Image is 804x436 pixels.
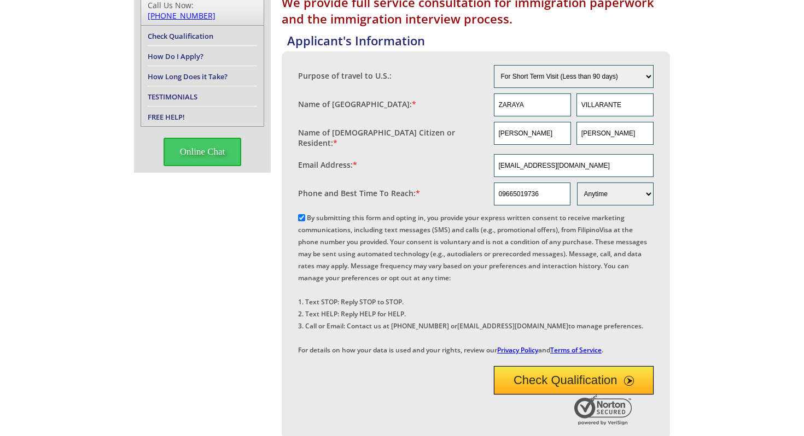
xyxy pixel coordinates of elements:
[576,122,654,145] input: Last Name
[494,122,571,145] input: First Name
[148,112,185,122] a: FREE HELP!
[298,214,305,221] input: By submitting this form and opting in, you provide your express written consent to receive market...
[494,366,654,394] button: Check Qualification
[298,213,647,355] label: By submitting this form and opting in, you provide your express written consent to receive market...
[576,93,654,116] input: Last Name
[298,127,483,148] label: Name of [DEMOGRAPHIC_DATA] Citizen or Resident:
[148,51,203,61] a: How Do I Apply?
[298,160,357,170] label: Email Address:
[298,99,416,109] label: Name of [GEOGRAPHIC_DATA]:
[494,154,654,177] input: Email Address
[494,182,570,205] input: Phone
[148,31,213,41] a: Check Qualification
[497,345,538,355] a: Privacy Policy
[298,188,420,198] label: Phone and Best Time To Reach:
[287,32,670,49] h4: Applicant's Information
[550,345,602,355] a: Terms of Service
[574,394,634,425] img: Norton Secured
[577,182,654,205] select: Phone and Best Reach Time are required.
[148,72,228,81] a: How Long Does it Take?
[494,93,571,116] input: First Name
[148,92,197,102] a: TESTIMONIALS
[148,10,215,21] a: [PHONE_NUMBER]
[298,70,392,81] label: Purpose of travel to U.S.:
[164,138,242,166] span: Online Chat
